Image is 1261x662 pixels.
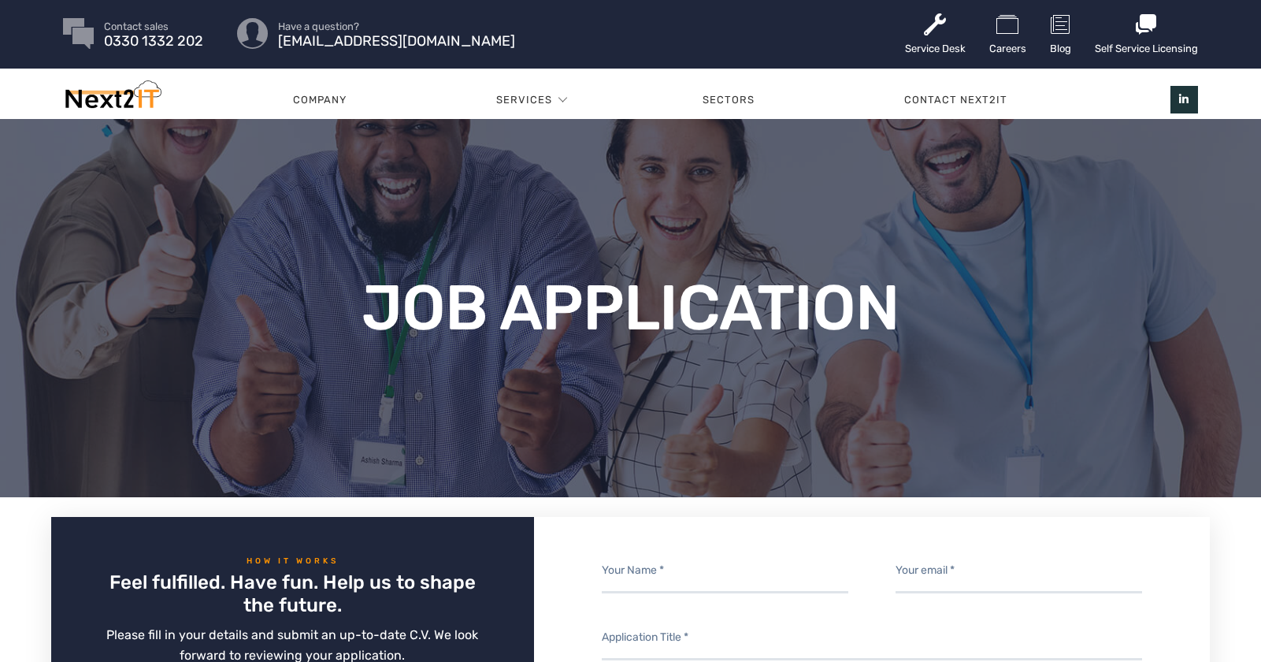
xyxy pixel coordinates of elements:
span: [EMAIL_ADDRESS][DOMAIN_NAME] [278,36,515,46]
a: Sectors [627,76,829,124]
input: Your email * [896,550,1142,593]
a: Have a question? [EMAIL_ADDRESS][DOMAIN_NAME] [278,21,515,46]
h6: How It Works [99,556,485,567]
h2: Feel fulfilled. Have fun. Help us to shape the future. [99,571,485,617]
a: Company [218,76,421,124]
input: Application Title * [602,617,1142,660]
span: Contact sales [104,21,203,32]
a: Contact sales 0330 1332 202 [104,21,203,46]
span: Have a question? [278,21,515,32]
a: Services [496,76,552,124]
span: 0330 1332 202 [104,36,203,46]
a: Contact Next2IT [829,76,1082,124]
img: Next2IT [63,80,161,116]
input: Your Name * [602,550,848,593]
h1: Job Application [347,277,914,340]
